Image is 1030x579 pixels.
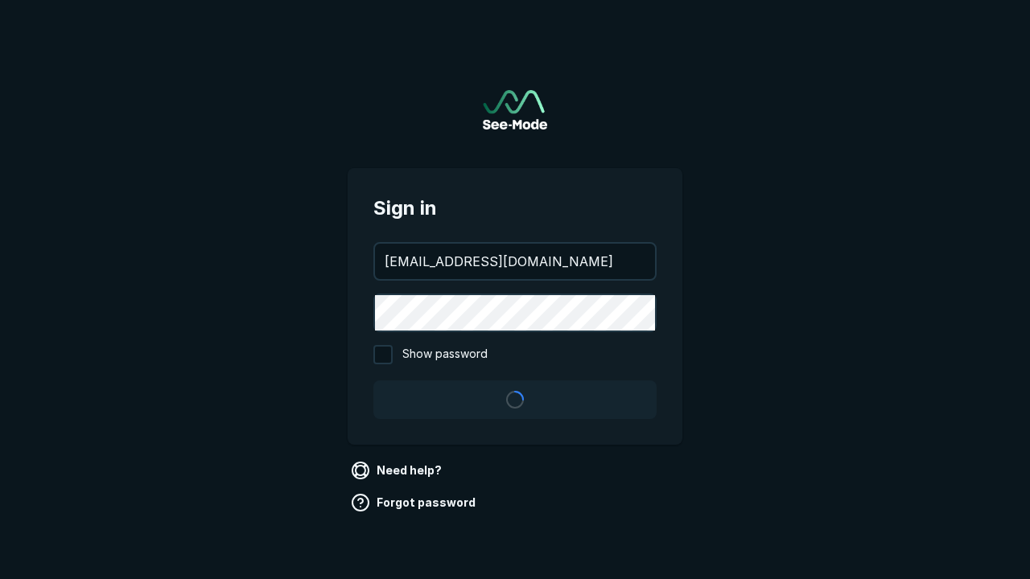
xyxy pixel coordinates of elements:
a: Need help? [348,458,448,483]
a: Forgot password [348,490,482,515]
span: Show password [402,345,488,364]
span: Sign in [373,194,657,223]
a: Go to sign in [483,90,547,129]
input: your@email.com [375,244,655,279]
img: See-Mode Logo [483,90,547,129]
